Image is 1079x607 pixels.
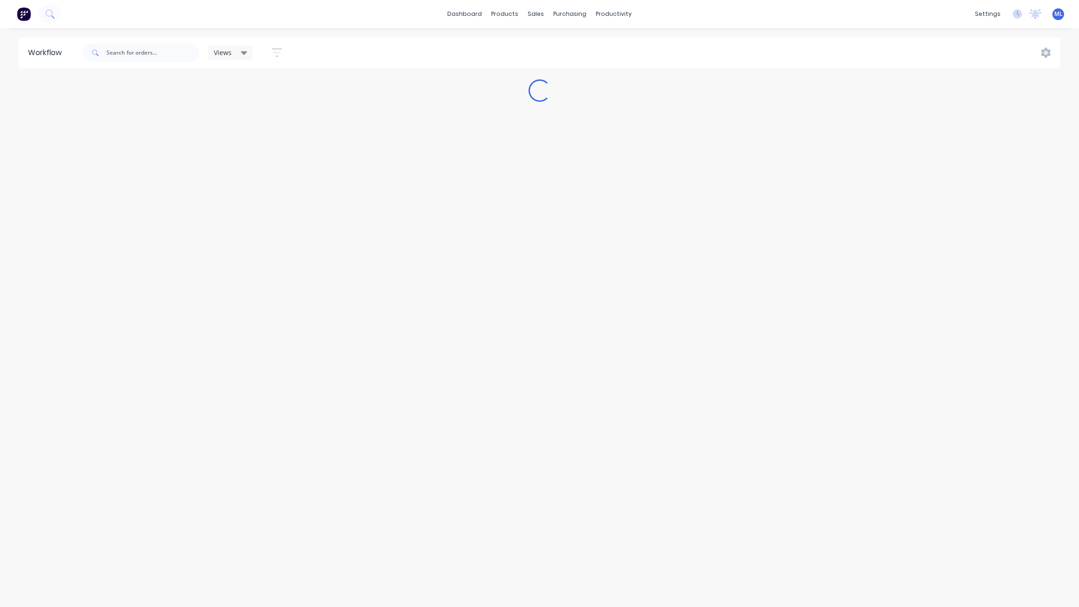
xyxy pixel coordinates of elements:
img: Factory [17,7,31,21]
div: sales [523,7,549,21]
input: Search for orders... [106,43,199,62]
div: settings [970,7,1005,21]
a: dashboard [443,7,487,21]
div: productivity [591,7,636,21]
span: Views [214,48,232,57]
div: products [487,7,523,21]
div: purchasing [549,7,591,21]
span: ML [1054,10,1063,18]
div: Workflow [28,47,66,58]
